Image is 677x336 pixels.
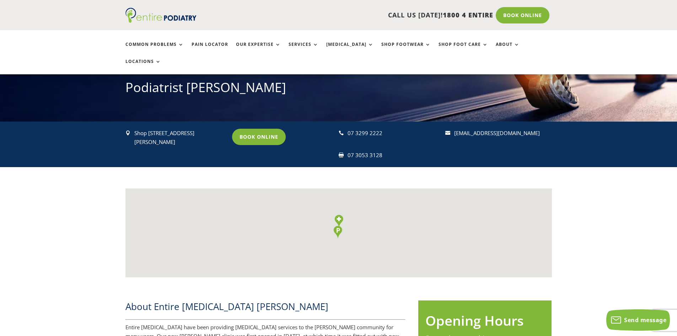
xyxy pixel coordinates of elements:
[125,59,161,74] a: Locations
[326,42,374,57] a: [MEDICAL_DATA]
[125,17,197,24] a: Entire Podiatry
[333,226,342,238] div: Parking
[348,151,439,160] div: 07 3053 3128
[425,311,545,334] h2: Opening Hours
[439,42,488,57] a: Shop Foot Care
[443,11,493,19] span: 1800 4 ENTIRE
[125,79,552,100] h1: Podiatrist [PERSON_NAME]
[339,153,344,158] span: 
[334,215,343,227] div: Entire Podiatry Logan
[289,42,318,57] a: Services
[496,42,520,57] a: About
[339,130,344,135] span: 
[192,42,228,57] a: Pain Locator
[606,309,670,331] button: Send message
[232,129,286,145] a: Book Online
[348,129,439,138] div: 07 3299 2222
[624,316,666,324] span: Send message
[125,42,184,57] a: Common Problems
[134,129,226,147] p: Shop [STREET_ADDRESS][PERSON_NAME]
[224,11,493,20] p: CALL US [DATE]!
[496,7,549,23] a: Book Online
[454,129,540,137] a: [EMAIL_ADDRESS][DOMAIN_NAME]
[236,42,281,57] a: Our Expertise
[125,130,130,135] span: 
[125,8,197,23] img: logo (1)
[381,42,431,57] a: Shop Footwear
[445,130,450,135] span: 
[125,300,405,316] h2: About Entire [MEDICAL_DATA] [PERSON_NAME]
